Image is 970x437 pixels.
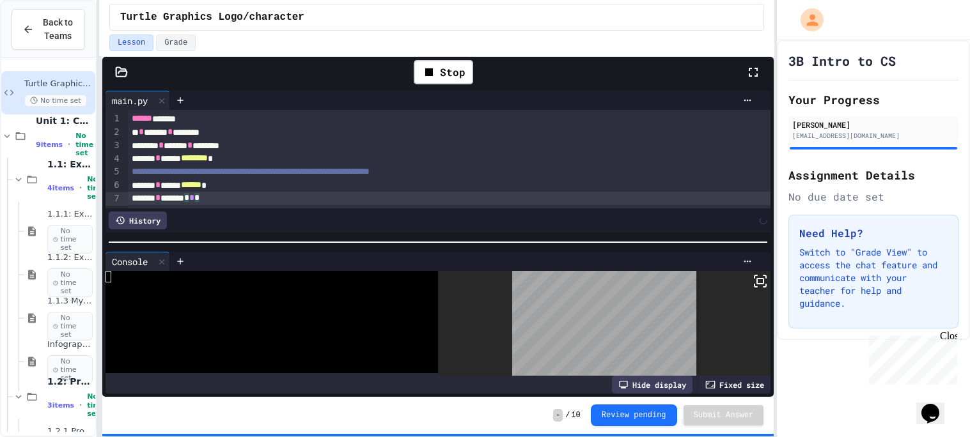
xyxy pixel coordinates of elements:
span: Infographic Project: Your favorite CS [47,339,93,350]
div: 1 [106,112,121,126]
span: 1.2: Professional Communication [47,376,93,387]
button: Review pending [591,404,677,426]
button: Submit Answer [684,405,764,425]
span: • [68,139,70,149]
span: No time set [87,392,105,418]
div: 7 [106,192,121,206]
div: [PERSON_NAME] [792,119,955,130]
span: - [553,409,563,422]
span: 1.1.1: Exploring CS Careers [47,209,93,220]
span: Back to Teams [42,16,74,43]
span: No time set [47,225,93,254]
div: Fixed size [699,376,771,394]
iframe: chat widget [916,386,957,424]
span: 10 [571,410,580,420]
h2: Your Progress [788,91,958,109]
span: 1.1: Exploring CS Careers [47,158,93,170]
div: 2 [106,126,121,139]
span: 1.1.2: Exploring CS Careers - Review [47,252,93,263]
div: main.py [106,91,170,110]
div: 6 [106,179,121,192]
button: Lesson [109,34,153,51]
div: History [109,211,167,229]
div: Console [106,252,170,271]
div: Stop [414,60,473,84]
div: Hide display [612,376,692,394]
h1: 3B Intro to CS [788,52,896,70]
div: 3 [106,139,121,153]
span: 9 items [36,141,63,149]
button: Back to Teams [12,9,85,50]
h3: Need Help? [799,226,948,241]
button: Grade [156,34,196,51]
span: • [79,183,82,193]
span: 3 items [47,401,74,410]
span: Unit 1: Careers & Professionalism [36,115,93,126]
div: 5 [106,165,121,179]
span: No time set [47,268,93,298]
span: No time set [24,95,87,107]
span: 1.2.1 Professional Communication [47,426,93,437]
span: Turtle Graphics Logo/character [24,79,93,89]
p: Switch to "Grade View" to access the chat feature and communicate with your teacher for help and ... [799,246,948,310]
span: 4 items [47,184,74,192]
div: No due date set [788,189,958,204]
div: Console [106,255,154,268]
span: No time set [47,355,93,385]
h2: Assignment Details [788,166,958,184]
span: Turtle Graphics Logo/character [120,10,304,25]
div: My Account [787,5,827,34]
iframe: chat widget [864,330,957,385]
div: main.py [106,94,154,107]
span: / [565,410,570,420]
span: No time set [75,132,93,157]
div: Chat with us now!Close [5,5,88,81]
span: • [79,400,82,410]
div: [EMAIL_ADDRESS][DOMAIN_NAME] [792,131,955,141]
span: No time set [47,312,93,341]
span: Submit Answer [694,410,754,420]
div: 8 [106,206,121,219]
span: 1.1.3 My Top 3 CS Careers! [47,296,93,307]
div: 4 [106,153,121,166]
span: No time set [87,175,105,201]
